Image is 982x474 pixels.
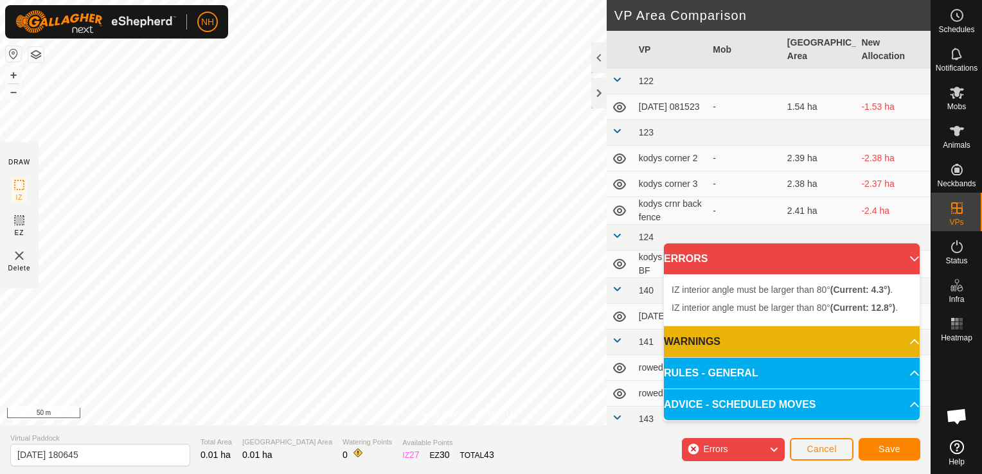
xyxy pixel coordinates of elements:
span: Heatmap [941,334,972,342]
td: 2.38 ha [782,171,857,197]
span: RULES - GENERAL [664,365,758,381]
a: Privacy Policy [415,408,463,420]
th: VP [634,31,708,69]
span: 140 [639,285,654,295]
div: - [713,152,777,165]
button: Map Layers [28,47,44,62]
a: Help [931,435,982,471]
span: ERRORS [664,251,708,267]
span: Help [949,458,965,466]
span: Available Points [402,437,494,448]
span: Neckbands [937,180,976,188]
span: 124 [639,232,654,242]
span: 0.01 ha [201,450,231,460]
th: New Allocation [856,31,931,69]
button: + [6,67,21,83]
td: -2.38 ha [856,146,931,171]
span: Notifications [936,64,978,72]
span: 43 [484,450,494,460]
span: Cancel [807,444,837,454]
div: IZ [402,448,419,462]
span: 0.01 ha [242,450,272,460]
td: -1.53 ha [856,94,931,120]
td: 1.54 ha [782,94,857,120]
span: 143 [639,414,654,424]
span: IZ interior angle must be larger than 80° . [672,285,893,295]
td: 2.39 ha [782,146,857,171]
th: [GEOGRAPHIC_DATA] Area [782,31,857,69]
b: (Current: 4.3°) [830,285,891,295]
td: rowed up 3 [634,381,708,407]
img: Gallagher Logo [15,10,176,33]
button: Cancel [790,438,853,461]
span: Infra [949,295,964,303]
span: Mobs [947,103,966,110]
div: EZ [430,448,450,462]
span: 0 [343,450,348,460]
a: Open chat [938,397,976,435]
img: VP [12,248,27,263]
td: kodys corner 2 [634,146,708,171]
span: Delete [8,263,31,273]
td: kodys corner 3 BF [634,250,708,278]
td: rowed up 2 [634,355,708,381]
div: - [713,100,777,114]
span: VPs [949,218,963,226]
p-accordion-header: ERRORS [664,243,920,274]
span: [GEOGRAPHIC_DATA] Area [242,437,332,448]
td: 2.41 ha [782,197,857,225]
span: IZ interior angle must be larger than 80° . [672,303,898,313]
span: NH [201,15,214,29]
span: Virtual Paddock [10,433,190,444]
p-accordion-header: WARNINGS [664,326,920,357]
span: 122 [639,76,654,86]
td: [DATE] 081523 [634,94,708,120]
p-accordion-header: ADVICE - SCHEDULED MOVES [664,389,920,420]
button: – [6,84,21,100]
span: Save [879,444,900,454]
div: - [713,204,777,218]
td: kodys corner 3 [634,171,708,197]
span: EZ [15,228,24,238]
span: Animals [943,141,970,149]
span: WARNINGS [664,334,720,349]
span: 27 [409,450,420,460]
span: Errors [703,444,728,454]
td: -2.4 ha [856,197,931,225]
span: Total Area [201,437,232,448]
td: kodys crnr back fence [634,197,708,225]
div: DRAW [8,157,30,167]
h2: VP Area Comparison [614,8,931,23]
p-accordion-header: RULES - GENERAL [664,358,920,389]
button: Reset Map [6,46,21,62]
span: 141 [639,337,654,347]
a: Contact Us [478,408,516,420]
span: IZ [16,193,23,202]
span: 123 [639,127,654,137]
span: ADVICE - SCHEDULED MOVES [664,397,816,412]
span: Schedules [938,26,974,33]
td: -2.37 ha [856,171,931,197]
p-accordion-content: ERRORS [664,274,920,326]
span: Status [945,257,967,265]
b: (Current: 12.8°) [830,303,895,313]
td: [DATE] [634,304,708,329]
th: Mob [708,31,782,69]
div: TOTAL [460,448,494,462]
div: - [713,177,777,191]
span: 30 [440,450,450,460]
span: Watering Points [343,437,392,448]
button: Save [859,438,920,461]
